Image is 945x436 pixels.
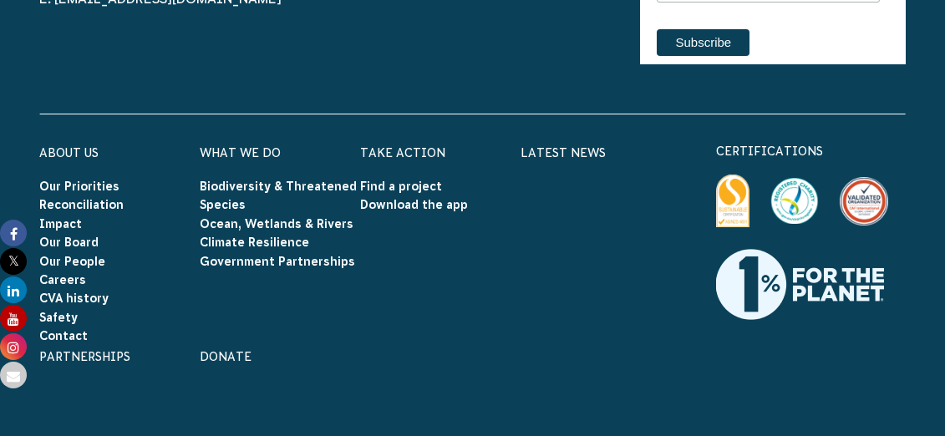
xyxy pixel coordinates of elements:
[200,255,355,268] a: Government Partnerships
[39,236,99,249] a: Our Board
[360,180,442,193] a: Find a project
[200,236,309,249] a: Climate Resilience
[39,273,86,286] a: Careers
[39,255,105,268] a: Our People
[39,146,99,160] a: About Us
[200,350,251,363] a: Donate
[521,146,606,160] a: Latest News
[39,329,88,342] a: Contact
[39,217,82,231] a: Impact
[716,141,907,161] p: certifications
[39,311,78,324] a: Safety
[200,146,281,160] a: What We Do
[39,198,124,211] a: Reconciliation
[200,217,353,231] a: Ocean, Wetlands & Rivers
[39,180,119,193] a: Our Priorities
[39,292,109,305] a: CVA history
[200,180,357,211] a: Biodiversity & Threatened Species
[360,146,445,160] a: Take Action
[39,350,130,363] a: Partnerships
[360,198,468,211] a: Download the app
[657,29,749,56] input: Subscribe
